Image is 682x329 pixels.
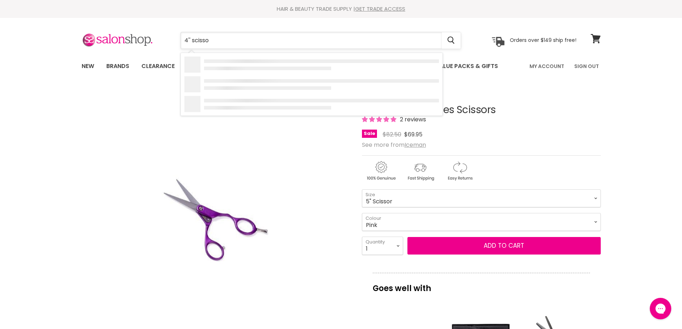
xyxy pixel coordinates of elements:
img: Iceman Cool Series Scissors [153,126,278,314]
span: $82.50 [383,130,401,139]
div: HAIR & BEAUTY TRADE SUPPLY | [73,5,610,13]
nav: Main [73,56,610,77]
a: GET TRADE ACCESS [355,5,405,13]
img: genuine.gif [362,160,400,182]
h1: Iceman Cool Series Scissors [362,105,601,116]
span: Sale [362,130,377,138]
p: Goes well with [373,273,590,296]
a: My Account [525,59,569,74]
button: Search [442,32,461,49]
a: Iceman [405,141,426,149]
a: Clearance [136,59,180,74]
a: Brands [101,59,135,74]
span: See more from [362,141,426,149]
select: Quantity [362,237,403,255]
iframe: Gorgias live chat messenger [646,295,675,322]
a: Value Packs & Gifts [430,59,503,74]
button: Add to cart [407,237,601,255]
img: shipping.gif [401,160,439,182]
span: $69.95 [404,130,422,139]
form: Product [180,32,461,49]
span: 5.00 stars [362,115,398,124]
img: returns.gif [441,160,479,182]
input: Search [181,32,442,49]
a: Sign Out [570,59,603,74]
p: Orders over $149 ship free! [510,37,576,43]
ul: Main menu [76,56,514,77]
span: 2 reviews [398,115,426,124]
a: New [76,59,100,74]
